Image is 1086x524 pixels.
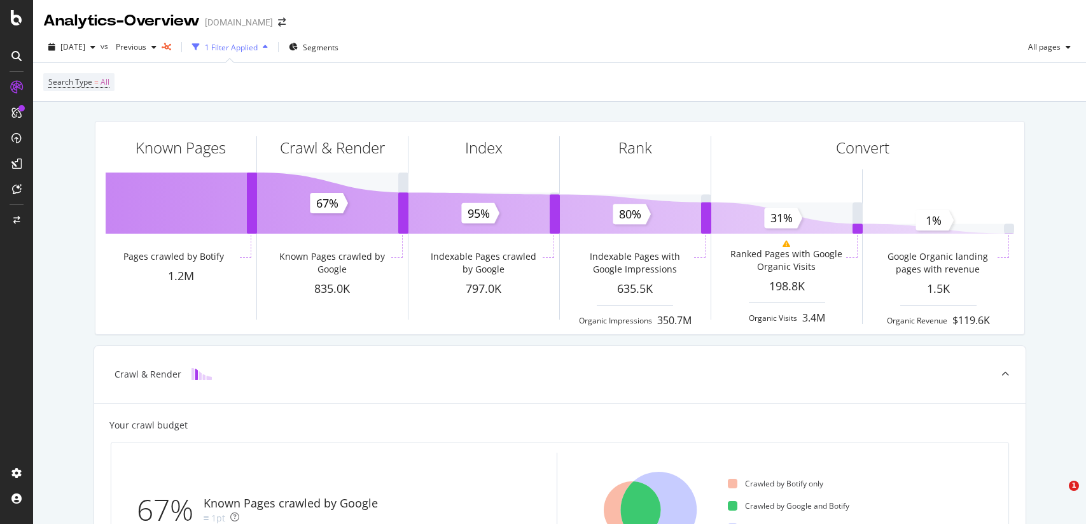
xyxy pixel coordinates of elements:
[408,281,559,297] div: 797.0K
[257,281,408,297] div: 835.0K
[111,37,162,57] button: Previous
[187,37,273,57] button: 1 Filter Applied
[205,42,258,53] div: 1 Filter Applied
[278,18,286,27] div: arrow-right-arrow-left
[101,73,109,91] span: All
[94,76,99,87] span: =
[115,368,181,381] div: Crawl & Render
[579,315,652,326] div: Organic Impressions
[136,137,226,159] div: Known Pages
[204,495,378,512] div: Known Pages crawled by Google
[657,313,692,328] div: 350.7M
[191,368,212,380] img: block-icon
[106,268,256,285] div: 1.2M
[465,137,503,159] div: Index
[303,42,338,53] span: Segments
[123,250,224,263] div: Pages crawled by Botify
[60,41,85,52] span: 2025 Sep. 27th
[1043,481,1073,511] iframe: Intercom live chat
[204,516,209,520] img: Equal
[1069,481,1079,491] span: 1
[728,478,823,489] div: Crawled by Botify only
[205,16,273,29] div: [DOMAIN_NAME]
[280,137,385,159] div: Crawl & Render
[275,250,389,276] div: Known Pages crawled by Google
[1023,37,1076,57] button: All pages
[1023,41,1061,52] span: All pages
[426,250,540,276] div: Indexable Pages crawled by Google
[111,41,146,52] span: Previous
[43,37,101,57] button: [DATE]
[48,76,92,87] span: Search Type
[284,37,344,57] button: Segments
[578,250,692,276] div: Indexable Pages with Google Impressions
[43,10,200,32] div: Analytics - Overview
[560,281,711,297] div: 635.5K
[101,41,111,52] span: vs
[728,500,849,511] div: Crawled by Google and Botify
[109,419,188,432] div: Your crawl budget
[618,137,652,159] div: Rank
